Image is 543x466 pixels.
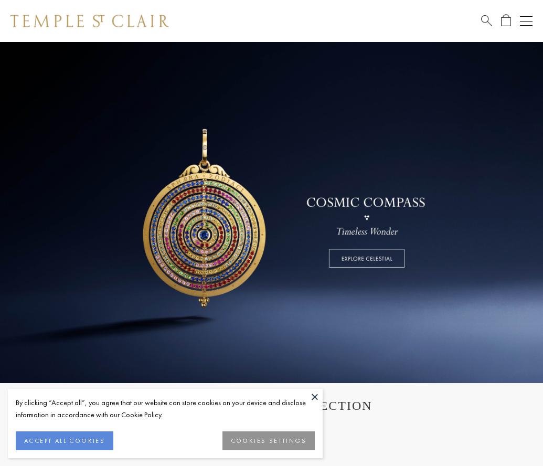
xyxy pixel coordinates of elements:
button: COOKIES SETTINGS [222,431,315,450]
a: Search [481,14,492,27]
div: By clicking “Accept all”, you agree that our website can store cookies on your device and disclos... [16,397,315,421]
button: Open navigation [520,15,533,27]
button: ACCEPT ALL COOKIES [16,431,113,450]
a: Open Shopping Bag [501,14,511,27]
img: Temple St. Clair [10,15,169,27]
